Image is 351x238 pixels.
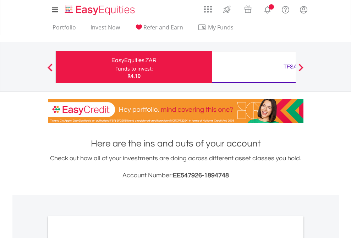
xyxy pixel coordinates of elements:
a: AppsGrid [199,2,216,13]
span: R4.10 [127,72,141,79]
div: EasyEquities ZAR [60,55,208,65]
a: Notifications [258,2,276,16]
a: Invest Now [88,24,123,35]
a: My Profile [295,2,313,17]
a: Vouchers [237,2,258,15]
img: vouchers-v2.svg [242,4,254,15]
a: Refer and Earn [132,24,186,35]
h1: Here are the ins and outs of your account [48,137,303,150]
a: Portfolio [50,24,79,35]
button: Previous [43,67,57,74]
h3: Account Number: [48,171,303,181]
button: Next [294,67,308,74]
img: EasyEquities_Logo.png [64,4,138,16]
span: My Funds [198,23,244,32]
img: thrive-v2.svg [221,4,233,15]
span: EE547926-1894748 [173,172,229,179]
div: Check out how all of your investments are doing across different asset classes you hold. [48,154,303,181]
a: FAQ's and Support [276,2,295,16]
img: EasyCredit Promotion Banner [48,99,303,123]
a: Home page [62,2,138,16]
img: grid-menu-icon.svg [204,5,212,13]
span: Refer and Earn [143,23,183,31]
div: Funds to invest: [115,65,153,72]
